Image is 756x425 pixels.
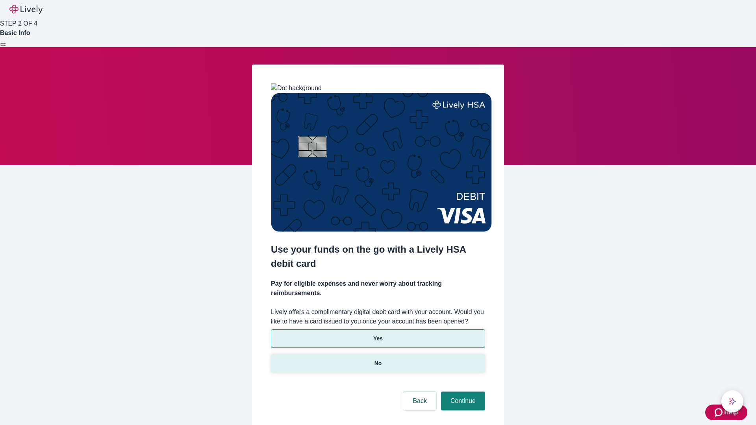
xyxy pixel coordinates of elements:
[373,334,383,343] p: Yes
[715,408,724,417] svg: Zendesk support icon
[9,5,43,14] img: Lively
[724,408,738,417] span: Help
[271,83,322,93] img: Dot background
[728,397,736,405] svg: Lively AI Assistant
[271,307,485,326] label: Lively offers a complimentary digital debit card with your account. Would you like to have a card...
[271,354,485,373] button: No
[721,390,743,412] button: chat
[271,93,492,232] img: Debit card
[705,405,747,420] button: Zendesk support iconHelp
[271,242,485,271] h2: Use your funds on the go with a Lively HSA debit card
[271,279,485,298] h4: Pay for eligible expenses and never worry about tracking reimbursements.
[441,392,485,410] button: Continue
[374,359,382,368] p: No
[403,392,436,410] button: Back
[271,329,485,348] button: Yes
